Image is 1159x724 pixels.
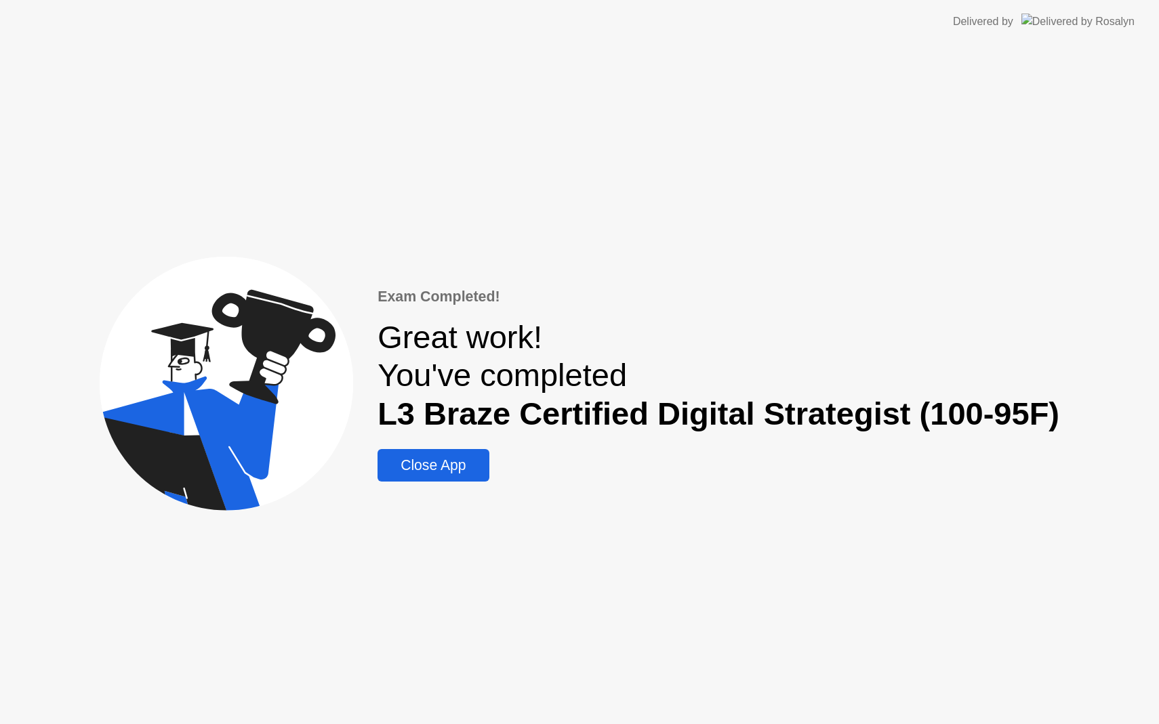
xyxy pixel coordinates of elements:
div: Exam Completed! [378,286,1059,307]
div: Great work! You've completed [378,318,1059,433]
div: Delivered by [953,14,1013,30]
button: Close App [378,449,489,482]
div: Close App [382,457,485,473]
img: Delivered by Rosalyn [1021,14,1135,29]
b: L3 Braze Certified Digital Strategist (100-95F) [378,396,1059,431]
